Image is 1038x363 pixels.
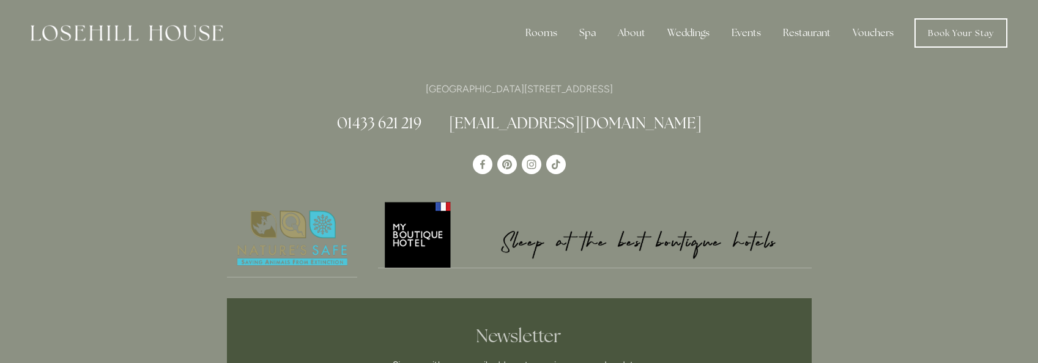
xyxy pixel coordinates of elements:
[843,21,903,45] a: Vouchers
[914,18,1007,48] a: Book Your Stay
[227,81,812,97] p: [GEOGRAPHIC_DATA][STREET_ADDRESS]
[449,113,702,133] a: [EMAIL_ADDRESS][DOMAIN_NAME]
[294,325,745,347] h2: Newsletter
[546,155,566,174] a: TikTok
[522,155,541,174] a: Instagram
[378,200,812,268] img: My Boutique Hotel - Logo
[337,113,421,133] a: 01433 621 219
[473,155,492,174] a: Losehill House Hotel & Spa
[516,21,567,45] div: Rooms
[227,200,358,277] img: Nature's Safe - Logo
[722,21,771,45] div: Events
[658,21,719,45] div: Weddings
[773,21,840,45] div: Restaurant
[569,21,606,45] div: Spa
[608,21,655,45] div: About
[227,200,358,277] a: Nature's Safe - Logo
[497,155,517,174] a: Pinterest
[31,25,223,41] img: Losehill House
